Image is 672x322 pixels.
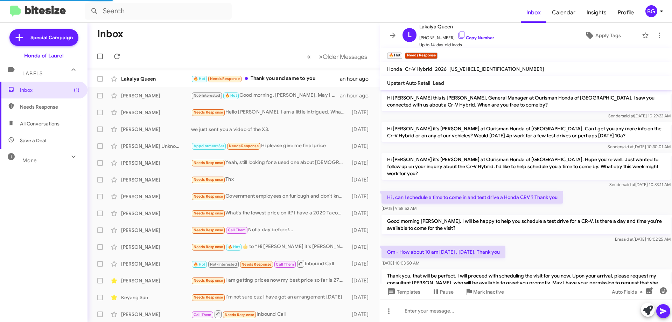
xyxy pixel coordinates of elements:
span: Needs Response [229,144,259,148]
span: Up to 14-day-old leads [419,41,494,48]
span: Lead [433,80,444,86]
p: Hi [PERSON_NAME] this is [PERSON_NAME], General Manager at Ourisman Honda of [GEOGRAPHIC_DATA]. I... [381,91,671,111]
span: Needs Response [210,76,240,81]
p: Hi , can I schedule a time to come in and test drive a Honda CRV ? Thank you [381,191,563,204]
div: Inbound Call [191,259,348,268]
div: [DATE] [348,176,374,183]
div: Not a day before!... [191,226,348,234]
span: Upstart Auto Retail [387,80,430,86]
span: 🔥 Hot [194,76,205,81]
div: [PERSON_NAME] [121,92,191,99]
span: Profile [612,2,639,23]
span: L [408,29,412,41]
button: BG [639,5,664,17]
span: All Conversations [20,120,59,127]
div: What's the lowest price on it? I have a 2020 Tacoma to trade [191,209,348,217]
div: [DATE] [348,277,374,284]
span: [DATE] 9:58:52 AM [381,206,416,211]
div: [DATE] [348,244,374,251]
span: Not-Interested [210,262,237,267]
div: [DATE] [348,159,374,166]
button: Apply Tags [567,29,638,42]
div: Honda of Laurel [24,52,64,59]
span: Save a Deal [20,137,46,144]
div: [DATE] [348,109,374,116]
div: Thx [191,176,348,184]
span: More [22,157,37,164]
div: [PERSON_NAME] [121,244,191,251]
span: Auto Fields [612,286,645,298]
button: Next [315,49,371,64]
span: Older Messages [323,53,367,61]
span: said at [621,237,633,242]
span: Sender [DATE] 10:30:01 AM [608,144,671,149]
div: [DATE] [348,294,374,301]
p: Hi [PERSON_NAME] it's [PERSON_NAME] at Ourisman Honda of [GEOGRAPHIC_DATA]. Can I get you any mor... [381,122,671,142]
h1: Inbox [97,28,123,40]
div: Good morning, [PERSON_NAME]. May I kindly inquire if you have been contacted by a member of our t... [191,91,340,100]
nav: Page navigation example [303,49,371,64]
a: Inbox [521,2,546,23]
div: [PERSON_NAME] [121,126,191,133]
div: BG [645,5,657,17]
span: Bre [DATE] 10:02:25 AM [615,237,671,242]
a: Special Campaign [9,29,78,46]
div: [DATE] [348,193,374,200]
span: Call Them [276,262,294,267]
span: said at [623,182,635,187]
a: Calendar [546,2,581,23]
div: Hi please give me final price [191,142,348,150]
div: [PERSON_NAME] [121,311,191,318]
div: Keyang Sun [121,294,191,301]
span: » [319,52,323,61]
span: [PHONE_NUMBER] [419,31,494,41]
span: Needs Response [241,262,271,267]
div: I'm not sure cuz I have got an arrangement [DATE] [191,293,348,301]
p: Hi [PERSON_NAME] it's [PERSON_NAME] at Ourisman Honda of [GEOGRAPHIC_DATA]. Hope you're well. Jus... [381,153,671,180]
small: Needs Response [405,53,437,59]
div: an hour ago [340,92,374,99]
div: Yeah, still looking for a used one about [DEMOGRAPHIC_DATA] less than 50,000 miles all-wheel-driv... [191,159,348,167]
span: Mark Inactive [473,286,504,298]
span: (1) [74,87,79,94]
button: Templates [380,286,426,298]
div: Inbound Call [191,310,348,318]
span: Call Them [228,228,246,232]
span: Labels [22,70,43,77]
span: Special Campaign [30,34,73,41]
span: Not-Interested [194,93,220,98]
span: Sender [DATE] 10:29:22 AM [608,113,671,118]
div: Hello [PERSON_NAME], I am a little intrigued. What does enough look like? I love my Crosstour. I ... [191,108,348,116]
span: Needs Response [194,160,223,165]
a: Insights [581,2,612,23]
div: [PERSON_NAME] [121,159,191,166]
div: [PERSON_NAME] [121,260,191,267]
div: [PERSON_NAME] [121,193,191,200]
div: [PERSON_NAME] Unknown [121,143,191,150]
div: [DATE] [348,210,374,217]
button: Previous [303,49,315,64]
div: [PERSON_NAME] [121,210,191,217]
span: Sender [DATE] 10:33:11 AM [609,182,671,187]
span: said at [622,113,634,118]
div: [DATE] [348,260,374,267]
div: [PERSON_NAME] [121,227,191,234]
div: [DATE] [348,143,374,150]
span: Apply Tags [595,29,621,42]
p: Gm - How about 10 am [DATE] , [DATE]. Thank you [381,246,505,258]
div: [DATE] [348,311,374,318]
button: Auto Fields [606,286,651,298]
p: Thank you, that will be perfect. I will proceed with scheduling the visit for you now. Upon your ... [381,269,671,296]
span: Needs Response [194,110,223,115]
span: Needs Response [20,103,79,110]
div: ​👍​ to “ Hi [PERSON_NAME] it's [PERSON_NAME] at Ourisman Honda of Laurel. I saw you've been in to... [191,243,348,251]
div: I am getting prices now my best price so far is 27,000 all in. That's tax tags everything can you... [191,276,348,285]
div: [PERSON_NAME] [121,109,191,116]
span: Needs Response [194,245,223,249]
div: [DATE] [348,126,374,133]
span: Needs Response [194,177,223,182]
span: Needs Response [194,295,223,300]
span: Lakaiya Queen [419,22,494,31]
